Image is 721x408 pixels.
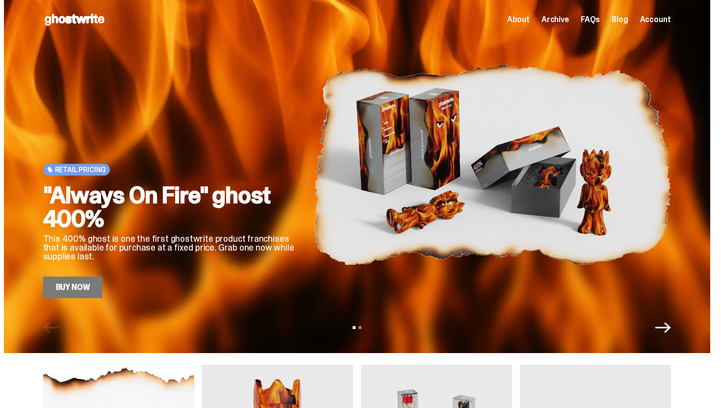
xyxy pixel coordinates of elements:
a: Blog [612,16,628,24]
button: View slide 1 [353,326,356,329]
a: Archive [541,16,569,24]
a: FAQs [581,16,600,24]
img: "Always On Fire" ghost 400% [314,30,671,298]
h2: "Always On Fire" ghost 400% [43,183,298,230]
button: View slide 2 [359,326,361,329]
p: This 400% ghost is one the first ghostwrite product franchises that is available for purchase at ... [43,234,298,261]
a: Buy Now [43,277,103,298]
span: Retail Pricing [55,166,106,174]
a: About [507,16,530,24]
button: Next [655,320,671,335]
a: Account [640,16,671,24]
